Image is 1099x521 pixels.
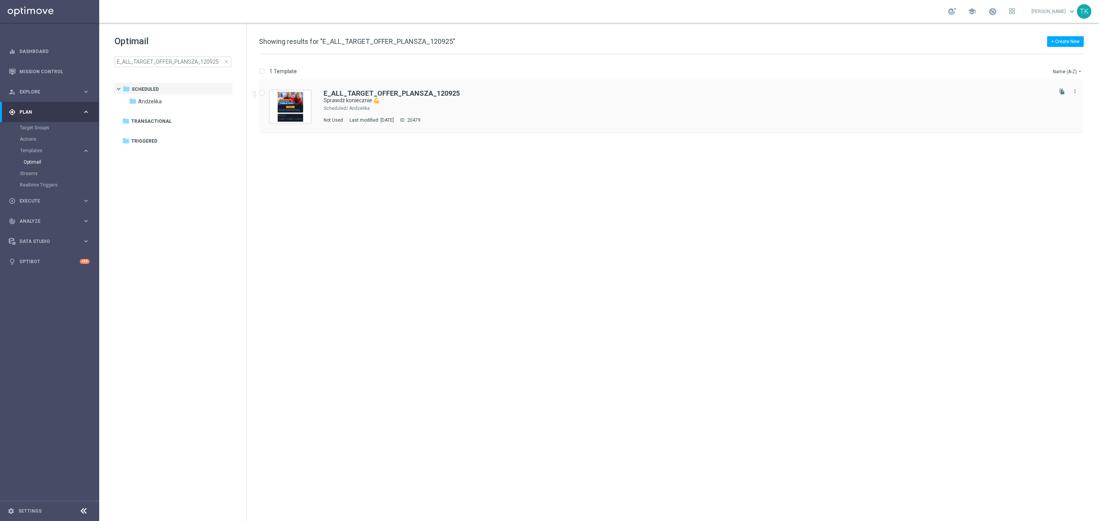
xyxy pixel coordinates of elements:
[8,109,90,115] button: gps_fixed Plan keyboard_arrow_right
[1047,36,1084,47] button: + Create New
[9,48,16,55] i: equalizer
[324,105,348,111] div: Scheduled/
[324,97,1033,104] a: Sprawdź koniecznie 💪
[20,148,82,153] div: Templates
[24,159,79,165] a: Optimail
[114,56,231,67] input: Search Template
[9,198,16,204] i: play_circle_outline
[8,69,90,75] button: Mission Control
[9,218,16,225] i: track_changes
[346,117,397,123] div: Last modified: [DATE]
[20,170,79,177] a: Streams
[1077,4,1091,19] div: TK
[80,259,90,264] div: +10
[122,117,130,125] i: folder
[20,145,98,168] div: Templates
[138,98,162,105] span: Andżelika
[1071,87,1079,96] button: more_vert
[19,199,82,203] span: Execute
[9,109,82,116] div: Plan
[131,138,157,145] span: Triggered
[9,88,82,95] div: Explore
[8,508,15,515] i: settings
[20,179,98,191] div: Realtime Triggers
[19,41,90,61] a: Dashboard
[968,7,976,16] span: school
[20,182,79,188] a: Realtime Triggers
[19,239,82,244] span: Data Studio
[129,97,137,105] i: folder
[82,197,90,204] i: keyboard_arrow_right
[114,35,231,47] h1: Optimail
[8,259,90,265] button: lightbulb Optibot +10
[9,251,90,272] div: Optibot
[1057,87,1067,96] button: file_copy
[131,118,172,125] span: Transactional
[20,133,98,145] div: Actions
[9,198,82,204] div: Execute
[122,137,130,145] i: folder
[271,92,309,122] img: 20479.jpeg
[19,251,80,272] a: Optibot
[9,218,82,225] div: Analyze
[82,238,90,245] i: keyboard_arrow_right
[324,90,460,97] a: E_ALL_TARGET_OFFER_PLANSZA_120925
[1059,88,1065,95] i: file_copy
[8,198,90,204] button: play_circle_outline Execute keyboard_arrow_right
[407,117,421,123] div: 20479
[1031,6,1077,17] a: [PERSON_NAME]keyboard_arrow_down
[82,147,90,154] i: keyboard_arrow_right
[324,97,1051,104] div: Sprawdź koniecznie 💪
[82,88,90,95] i: keyboard_arrow_right
[20,148,75,153] span: Templates
[9,41,90,61] div: Dashboard
[1077,68,1083,74] i: arrow_drop_down
[20,125,79,131] a: Target Groups
[132,86,159,93] span: Scheduled
[19,90,82,94] span: Explore
[1068,7,1076,16] span: keyboard_arrow_down
[1052,67,1084,76] button: Name (A-Z)arrow_drop_down
[19,61,90,82] a: Mission Control
[324,89,460,97] b: E_ALL_TARGET_OFFER_PLANSZA_120925
[82,217,90,225] i: keyboard_arrow_right
[20,168,98,179] div: Streams
[9,88,16,95] i: person_search
[18,509,42,513] a: Settings
[20,148,90,154] button: Templates keyboard_arrow_right
[122,85,130,93] i: folder
[24,156,98,168] div: Optimail
[324,117,343,123] div: Not Used
[397,117,421,123] div: ID:
[9,258,16,265] i: lightbulb
[9,238,82,245] div: Data Studio
[9,61,90,82] div: Mission Control
[8,48,90,55] button: equalizer Dashboard
[223,59,229,65] span: close
[269,68,297,75] p: 1 Template
[251,80,1097,133] div: Press SPACE to select this row.
[20,136,79,142] a: Actions
[1072,88,1078,94] i: more_vert
[349,105,1051,111] div: Scheduled/Andżelika
[19,219,82,224] span: Analyze
[9,109,16,116] i: gps_fixed
[20,122,98,133] div: Target Groups
[8,238,90,244] button: Data Studio keyboard_arrow_right
[8,89,90,95] button: person_search Explore keyboard_arrow_right
[19,110,82,114] span: Plan
[8,218,90,224] button: track_changes Analyze keyboard_arrow_right
[82,108,90,116] i: keyboard_arrow_right
[259,37,455,45] span: Showing results for "E_ALL_TARGET_OFFER_PLANSZA_120925"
